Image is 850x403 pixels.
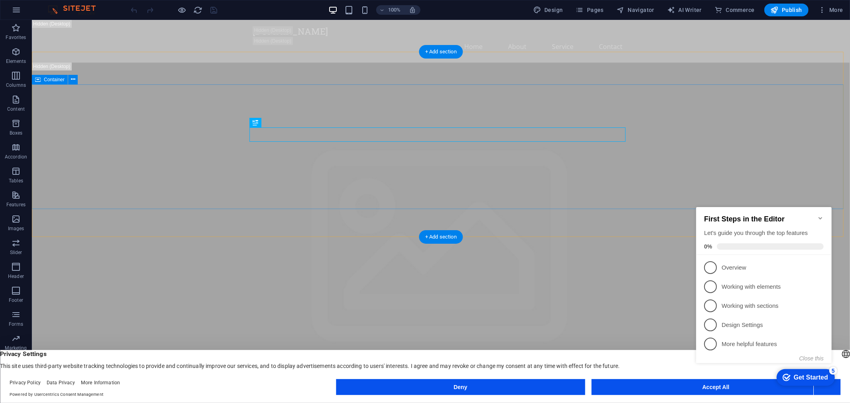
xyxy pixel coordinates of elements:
[613,4,658,16] button: Navigator
[44,77,65,82] span: Container
[667,6,702,14] span: AI Writer
[6,34,26,41] p: Favorites
[106,160,131,166] button: Close this
[136,171,144,179] div: 5
[177,5,187,15] button: Click here to leave preview mode and continue editing
[6,201,26,208] p: Features
[530,4,566,16] div: Design (Ctrl+Alt+Y)
[5,154,27,160] p: Accordion
[11,20,131,28] h2: First Steps in the Editor
[711,4,758,16] button: Commerce
[409,6,416,14] i: On resize automatically adjust zoom level to fit chosen device.
[29,145,124,153] p: More helpful features
[10,249,22,256] p: Slider
[764,4,809,16] button: Publish
[84,174,142,190] div: Get Started 5 items remaining, 0% complete
[616,6,654,14] span: Navigator
[9,178,23,184] p: Tables
[10,130,23,136] p: Boxes
[29,106,124,115] p: Working with sections
[29,68,124,76] p: Overview
[376,5,404,15] button: 100%
[11,48,24,54] span: 0%
[29,87,124,96] p: Working with elements
[193,5,203,15] button: reload
[533,6,563,14] span: Design
[530,4,566,16] button: Design
[3,120,139,139] li: Design Settings
[419,230,463,244] div: + Add section
[815,4,846,16] button: More
[3,82,139,101] li: Working with elements
[6,58,26,65] p: Elements
[715,6,755,14] span: Commerce
[46,5,106,15] img: Editor Logo
[818,6,843,14] span: More
[3,63,139,82] li: Overview
[5,345,27,351] p: Marketing
[9,321,23,327] p: Forms
[101,178,135,186] div: Get Started
[9,297,23,303] p: Footer
[3,139,139,158] li: More helpful features
[7,106,25,112] p: Content
[8,225,24,232] p: Images
[576,6,604,14] span: Pages
[664,4,705,16] button: AI Writer
[124,20,131,26] div: Minimize checklist
[11,33,131,42] div: Let's guide you through the top features
[6,82,26,88] p: Columns
[388,5,401,15] h6: 100%
[771,6,802,14] span: Publish
[29,125,124,134] p: Design Settings
[3,101,139,120] li: Working with sections
[8,273,24,280] p: Header
[419,45,463,59] div: + Add section
[194,6,203,15] i: Reload page
[573,4,607,16] button: Pages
